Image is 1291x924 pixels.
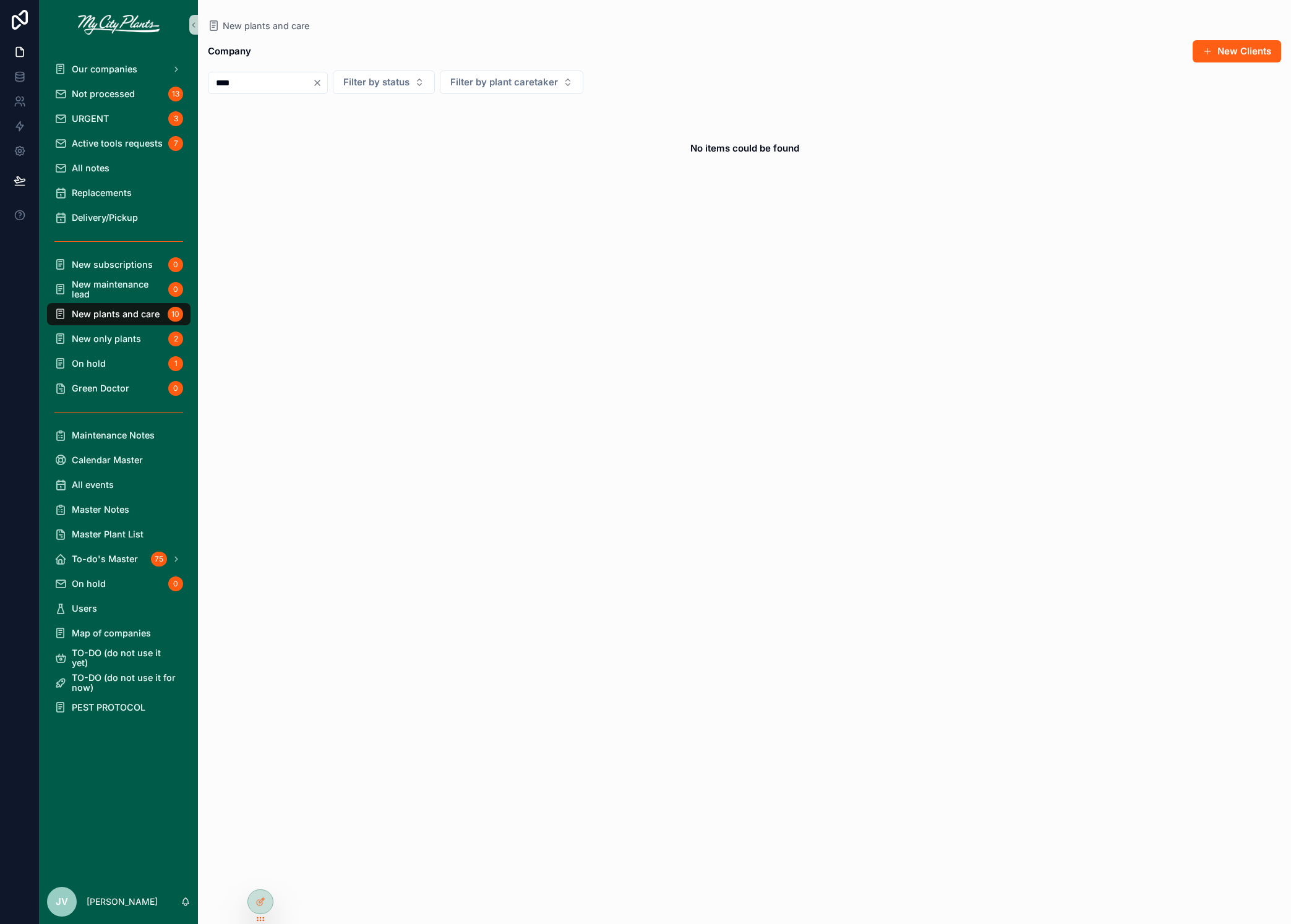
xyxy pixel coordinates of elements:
[47,132,191,155] a: Active tools requests7
[72,579,106,589] span: On hold
[1193,40,1281,62] button: New Clients
[47,424,191,447] a: Maintenance Notes
[168,576,183,591] div: 0
[47,548,191,570] a: To-do's Master75
[47,573,191,595] a: On hold0
[168,111,183,126] div: 3
[72,213,138,223] span: Delivery/Pickup
[72,554,138,564] span: To-do's Master
[72,309,160,319] span: New plants and care
[168,282,183,297] div: 0
[72,139,163,148] span: Active tools requests
[47,377,191,400] a: Green Doctor0
[72,64,137,74] span: Our companies
[72,455,143,465] span: Calendar Master
[72,359,106,369] span: On hold
[72,703,145,712] span: PEST PROTOCOL
[690,141,799,156] h2: No items could be found
[168,257,183,272] div: 0
[208,43,251,60] h1: Company
[47,498,191,521] a: Master Notes
[47,182,191,204] a: Replacements
[72,334,141,344] span: New only plants
[47,303,191,325] a: New plants and care10
[72,163,109,173] span: All notes
[47,157,191,179] a: All notes
[47,474,191,496] a: All events
[72,89,135,99] span: Not processed
[47,207,191,229] a: Delivery/Pickup
[72,114,109,124] span: URGENT
[72,480,114,490] span: All events
[343,76,410,88] span: Filter by status
[72,529,144,539] span: Master Plant List
[333,71,435,94] button: Select Button
[168,87,183,101] div: 13
[47,328,191,350] a: New only plants2
[56,894,68,909] span: JV
[440,71,583,94] button: Select Button
[72,260,153,270] span: New subscriptions
[72,383,129,393] span: Green Doctor
[72,604,97,614] span: Users
[312,78,327,88] button: Clear
[47,278,191,301] a: New maintenance lead0
[87,896,158,908] p: [PERSON_NAME]
[208,20,309,32] a: New plants and care
[47,254,191,276] a: New subscriptions0
[168,332,183,346] div: 2
[78,15,160,35] img: App logo
[168,307,183,322] div: 10
[450,76,558,88] span: Filter by plant caretaker
[168,136,183,151] div: 7
[72,673,178,693] span: TO-DO (do not use it for now)
[168,356,183,371] div: 1
[47,83,191,105] a: Not processed13
[72,628,151,638] span: Map of companies
[47,449,191,471] a: Calendar Master
[40,49,198,735] div: scrollable content
[47,696,191,719] a: PEST PROTOCOL
[47,672,191,694] a: TO-DO (do not use it for now)
[223,20,309,32] span: New plants and care
[47,523,191,545] a: Master Plant List
[72,188,132,198] span: Replacements
[47,108,191,130] a: URGENT3
[72,280,163,299] span: New maintenance lead
[72,648,178,668] span: TO-DO (do not use it yet)
[72,430,155,440] span: Maintenance Notes
[47,58,191,80] a: Our companies
[47,622,191,644] a: Map of companies
[47,647,191,669] a: TO-DO (do not use it yet)
[72,505,129,515] span: Master Notes
[168,381,183,396] div: 0
[47,353,191,375] a: On hold1
[47,597,191,620] a: Users
[151,552,167,567] div: 75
